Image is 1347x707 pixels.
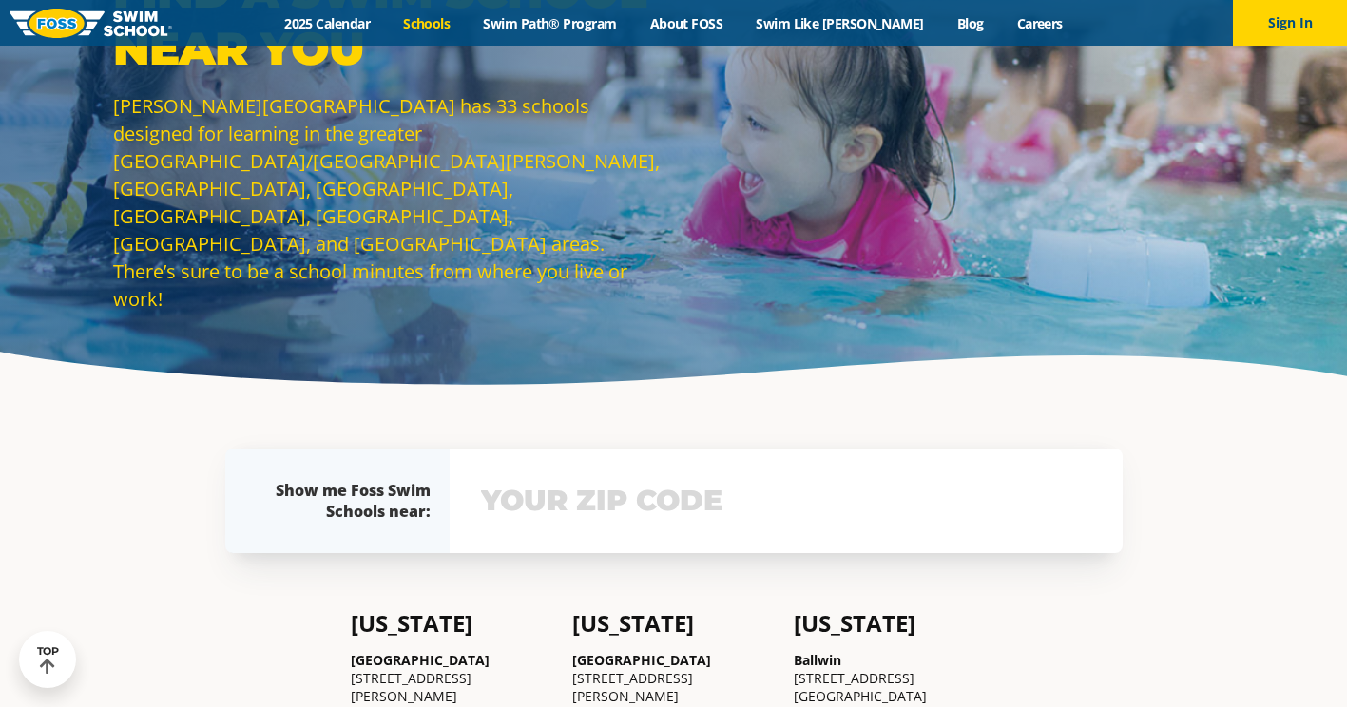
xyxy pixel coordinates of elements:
div: TOP [37,645,59,675]
a: Careers [1000,14,1079,32]
h4: [US_STATE] [572,610,775,637]
a: Swim Path® Program [467,14,633,32]
a: Ballwin [794,651,841,669]
h4: [US_STATE] [794,610,996,637]
p: [PERSON_NAME][GEOGRAPHIC_DATA] has 33 schools designed for learning in the greater [GEOGRAPHIC_DA... [113,92,664,313]
a: [GEOGRAPHIC_DATA] [572,651,711,669]
a: Swim Like [PERSON_NAME] [740,14,941,32]
h4: [US_STATE] [351,610,553,637]
input: YOUR ZIP CODE [476,473,1096,528]
a: [GEOGRAPHIC_DATA] [351,651,490,669]
div: Show me Foss Swim Schools near: [263,480,431,522]
img: FOSS Swim School Logo [10,9,172,38]
a: Schools [387,14,467,32]
a: Blog [940,14,1000,32]
a: About FOSS [633,14,740,32]
a: 2025 Calendar [268,14,387,32]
